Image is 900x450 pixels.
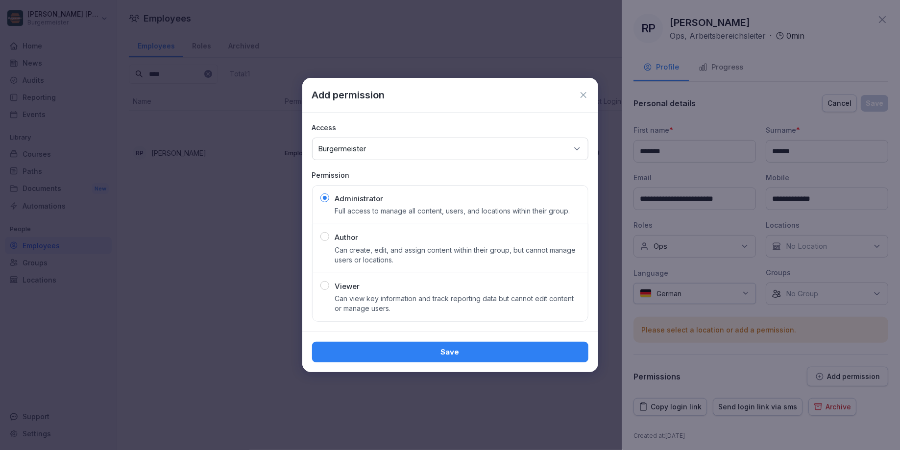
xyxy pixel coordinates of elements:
p: Full access to manage all content, users, and locations within their group. [335,206,570,216]
p: Burgermeister [318,144,366,154]
p: Access [312,122,588,133]
button: Save [312,342,588,362]
p: Permission [312,170,588,180]
p: Administrator [335,193,384,205]
p: Can create, edit, and assign content within their group, but cannot manage users or locations. [335,245,580,265]
p: Viewer [335,281,360,292]
p: Add permission [312,88,385,102]
p: Author [335,232,359,243]
p: Can view key information and track reporting data but cannot edit content or manage users. [335,294,580,313]
div: Save [320,347,581,357]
